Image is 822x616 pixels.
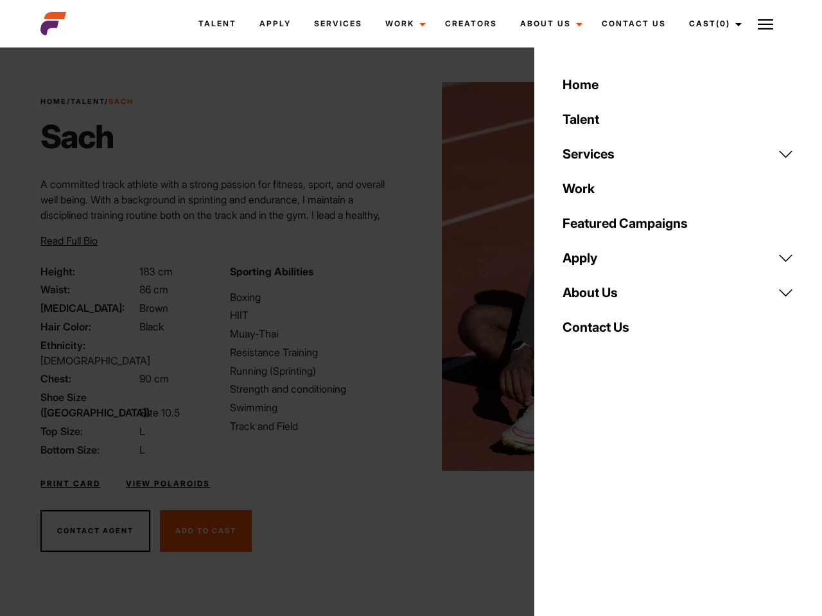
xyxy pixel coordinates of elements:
li: Boxing [230,289,403,305]
a: Services [555,137,801,171]
li: Resistance Training [230,345,403,360]
a: Services [302,6,374,41]
a: Talent [555,102,801,137]
span: Bottom Size: [40,442,137,458]
a: Contact Us [555,310,801,345]
span: Read Full Bio [40,234,98,247]
img: Burger icon [758,17,773,32]
li: Strength and conditioning [230,381,403,397]
li: Track and Field [230,418,403,434]
a: Featured Campaigns [555,206,801,241]
span: 86 cm [139,283,168,296]
span: (0) [716,19,730,28]
a: Apply [248,6,302,41]
span: 90 cm [139,372,169,385]
button: Read Full Bio [40,233,98,248]
h1: Sach [40,117,134,156]
li: Running (Sprinting) [230,363,403,379]
p: A committed track athlete with a strong passion for fitness, sport, and overall well being. With ... [40,176,403,253]
strong: Sach [109,97,134,106]
a: View Polaroids [126,478,210,490]
a: Home [555,67,801,102]
a: Cast(0) [678,6,749,41]
span: [MEDICAL_DATA]: [40,300,137,316]
a: Work [374,6,433,41]
img: cropped-aefm-brand-fav-22-square.png [40,11,66,37]
span: Height: [40,264,137,279]
a: Work [555,171,801,206]
li: Muay-Thai [230,326,403,341]
span: Hair Color: [40,319,137,334]
a: Home [40,97,67,106]
span: Add To Cast [175,526,236,535]
a: Apply [555,241,801,275]
span: Waist: [40,282,137,297]
span: Ethnicity: [40,338,137,353]
a: About Us [555,275,801,310]
a: Talent [187,6,248,41]
span: L [139,425,145,438]
span: 183 cm [139,265,173,278]
a: Talent [71,97,105,106]
span: Shoe Size ([GEOGRAPHIC_DATA]): [40,389,137,420]
button: Add To Cast [160,510,252,552]
span: Chest: [40,371,137,386]
li: HIIT [230,307,403,323]
a: Creators [433,6,509,41]
span: Brown [139,302,168,314]
strong: Sporting Abilities [230,265,313,278]
span: / / [40,96,134,107]
span: Size 10.5 [139,406,180,419]
span: [DEMOGRAPHIC_DATA] [40,354,150,367]
span: L [139,443,145,456]
li: Swimming [230,400,403,415]
a: Contact Us [590,6,678,41]
a: About Us [509,6,590,41]
span: Top Size: [40,424,137,439]
span: Black [139,320,164,333]
a: Print Card [40,478,100,490]
button: Contact Agent [40,510,150,552]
